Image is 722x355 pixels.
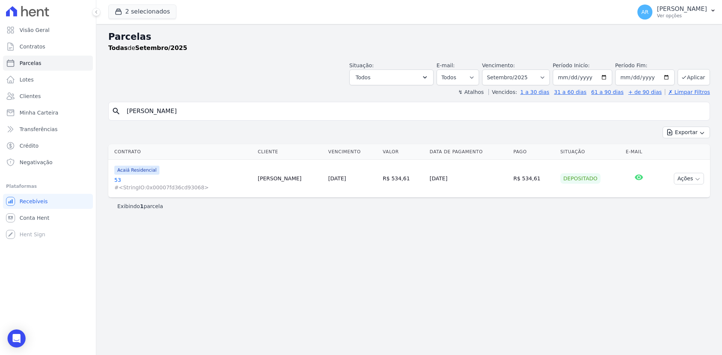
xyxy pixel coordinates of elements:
span: AR [641,9,648,15]
label: Vencidos: [488,89,517,95]
label: ↯ Atalhos [458,89,484,95]
span: Contratos [20,43,45,50]
div: Plataformas [6,182,90,191]
a: 31 a 60 dias [554,89,586,95]
a: Lotes [3,72,93,87]
button: AR [PERSON_NAME] Ver opções [631,2,722,23]
td: R$ 534,61 [510,160,557,198]
button: Aplicar [678,69,710,85]
label: E-mail: [437,62,455,68]
a: Transferências [3,122,93,137]
span: Todos [356,73,370,82]
button: Ações [674,173,704,184]
a: 53#<StringIO:0x00007fd36cd93068> [114,176,252,191]
td: R$ 534,61 [380,160,427,198]
span: Transferências [20,125,58,133]
p: Ver opções [657,13,707,19]
a: 61 a 90 dias [591,89,623,95]
button: Todos [349,69,434,85]
button: 2 selecionados [108,5,176,19]
a: Clientes [3,89,93,104]
th: Data de Pagamento [427,144,511,160]
label: Período Fim: [615,62,675,69]
span: #<StringIO:0x00007fd36cd93068> [114,184,252,191]
a: Minha Carteira [3,105,93,120]
p: de [108,44,187,53]
span: Conta Hent [20,214,49,222]
h2: Parcelas [108,30,710,44]
i: search [112,107,121,116]
th: Cliente [255,144,325,160]
a: Negativação [3,155,93,170]
label: Situação: [349,62,374,68]
a: Parcelas [3,56,93,71]
label: Período Inicío: [553,62,590,68]
p: [PERSON_NAME] [657,5,707,13]
th: Vencimento [325,144,380,160]
span: Crédito [20,142,39,150]
span: Clientes [20,92,41,100]
th: Situação [557,144,623,160]
a: Recebíveis [3,194,93,209]
span: Acaiá Residencial [114,166,159,175]
a: Crédito [3,138,93,153]
div: Open Intercom Messenger [8,329,26,347]
th: Pago [510,144,557,160]
a: Contratos [3,39,93,54]
button: Exportar [663,127,710,138]
a: 1 a 30 dias [520,89,549,95]
th: Valor [380,144,427,160]
strong: Setembro/2025 [135,44,187,51]
a: ✗ Limpar Filtros [665,89,710,95]
a: Conta Hent [3,210,93,225]
label: Vencimento: [482,62,515,68]
p: Exibindo parcela [117,202,163,210]
a: [DATE] [328,175,346,181]
span: Lotes [20,76,34,83]
a: Visão Geral [3,23,93,38]
input: Buscar por nome do lote ou do cliente [122,104,707,119]
b: 1 [140,203,144,209]
strong: Todas [108,44,128,51]
span: Negativação [20,159,53,166]
a: + de 90 dias [628,89,662,95]
div: Depositado [560,173,601,184]
td: [PERSON_NAME] [255,160,325,198]
td: [DATE] [427,160,511,198]
span: Visão Geral [20,26,50,34]
th: E-mail [623,144,655,160]
span: Recebíveis [20,198,48,205]
span: Parcelas [20,59,41,67]
th: Contrato [108,144,255,160]
span: Minha Carteira [20,109,58,116]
